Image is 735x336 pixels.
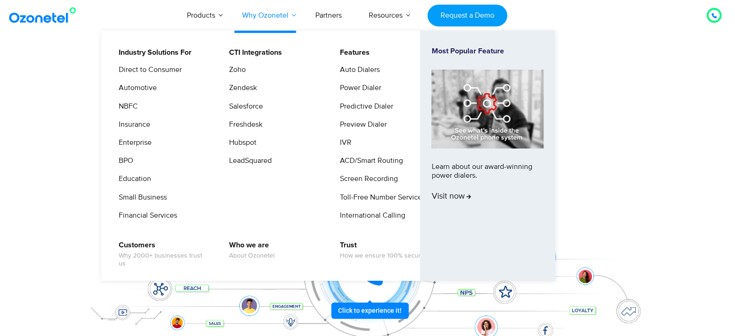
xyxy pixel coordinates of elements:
[223,47,283,58] a: CTI Integrations
[432,47,544,265] a: Most Popular FeatureLearn about our award-winning power dialers.Visit now
[334,47,371,58] a: Features
[113,192,168,203] a: Small Business
[428,5,507,26] a: Request a Demo
[334,210,407,221] a: International Calling
[113,173,153,185] a: Education
[432,192,471,202] span: Visit now
[113,155,134,167] a: BPO
[223,137,258,149] a: Hubspot
[334,192,427,203] a: Toll-Free Number Services
[334,239,428,261] a: TrustHow we ensure 100% security
[334,82,383,94] a: Power Dialer
[113,82,158,94] a: Automotive
[113,47,193,58] a: Industry Solutions For
[340,252,427,260] span: How we ensure 100% security
[113,210,179,221] a: Financial Services
[223,82,258,94] a: Zendesk
[78,128,658,138] div: Turn every conversation into a growth engine for your enterprise.
[334,173,399,185] a: Screen Recording
[334,119,388,130] a: Preview Dialer
[223,64,247,76] a: Zoho
[78,59,658,89] div: Orchestrate Intelligent
[223,119,264,130] a: Freshdesk
[334,101,395,112] a: Predictive Dialer
[113,64,183,76] a: Direct to Consumer
[223,239,276,261] a: Who we areAbout Ozonetel
[229,252,275,260] span: About Ozonetel
[432,70,544,148] img: phone-system-min.jpg
[113,119,152,130] a: Insurance
[119,252,210,268] span: Why 2000+ businesses trust us
[334,137,353,149] a: IVR
[334,64,381,76] a: Auto Dialers
[334,155,404,167] a: ACD/Smart Routing
[223,155,273,167] a: LeadSquared
[78,83,658,128] div: Customer Experiences
[113,137,153,149] a: Enterprise
[113,239,211,269] a: CustomersWhy 2000+ businesses trust us
[223,101,264,112] a: Salesforce
[113,101,139,112] a: NBFC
